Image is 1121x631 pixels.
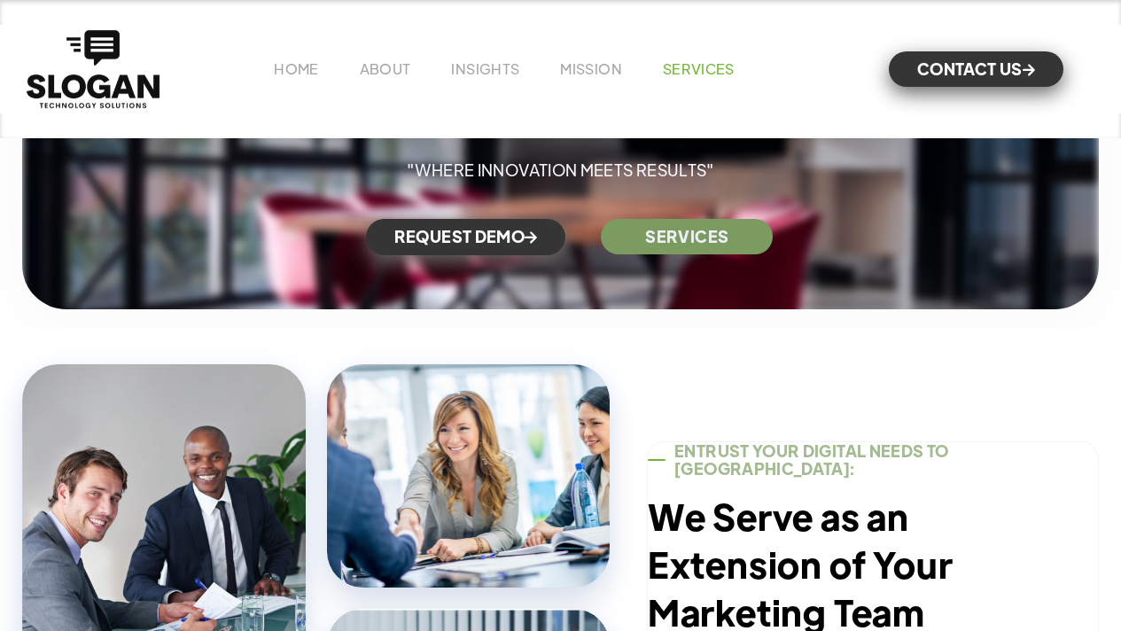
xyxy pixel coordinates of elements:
a: MISSION [560,59,622,78]
a: SERVICES [601,219,773,254]
a: REQUEST DEMO [366,219,566,254]
a: home [22,26,164,113]
a: INSIGHTS [451,59,519,78]
a: CONTACT US [889,51,1063,87]
p: "WHERE INNOVATION MEETS RESULTS" [332,157,789,183]
span:  [1023,64,1035,75]
a: SERVICES [663,59,735,78]
strong: SERVICES [645,226,728,246]
a: HOME [274,59,318,78]
div: ENTRUST YOUR DIGITAL NEEDS TO [GEOGRAPHIC_DATA]: [674,442,1098,478]
a: ABOUT [360,59,411,78]
span:  [525,231,537,243]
